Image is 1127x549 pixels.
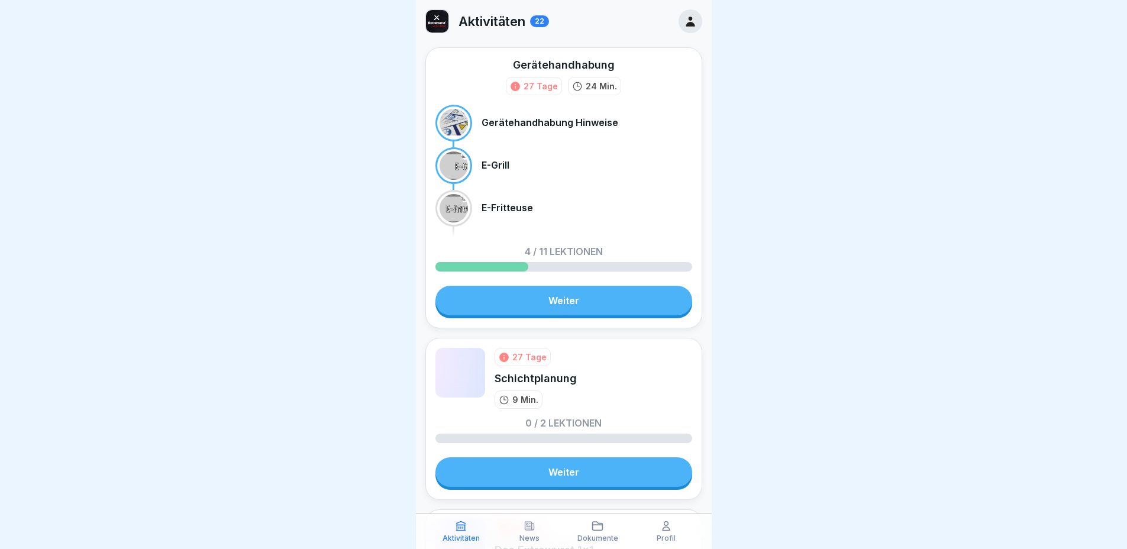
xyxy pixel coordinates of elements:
p: 4 / 11 Lektionen [525,247,603,256]
p: Aktivitäten [458,14,525,29]
a: Weiter [435,286,692,315]
p: News [519,534,540,542]
div: 22 [530,15,549,27]
p: 24 Min. [586,80,617,92]
p: E-Fritteuse [482,202,533,214]
img: gjmq4gn0gq16rusbtbfa9wpn.png [426,10,448,33]
a: Weiter [435,457,692,487]
div: 27 Tage [524,80,558,92]
p: Dokumente [577,534,618,542]
div: Schichtplanung [495,371,577,386]
p: Aktivitäten [443,534,480,542]
p: E-Grill [482,160,509,171]
p: 0 / 2 Lektionen [525,418,602,428]
div: 27 Tage [512,351,547,363]
p: Profil [657,534,676,542]
div: Gerätehandhabung [513,57,615,72]
p: 9 Min. [512,393,538,406]
p: Gerätehandhabung Hinweise [482,117,618,128]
